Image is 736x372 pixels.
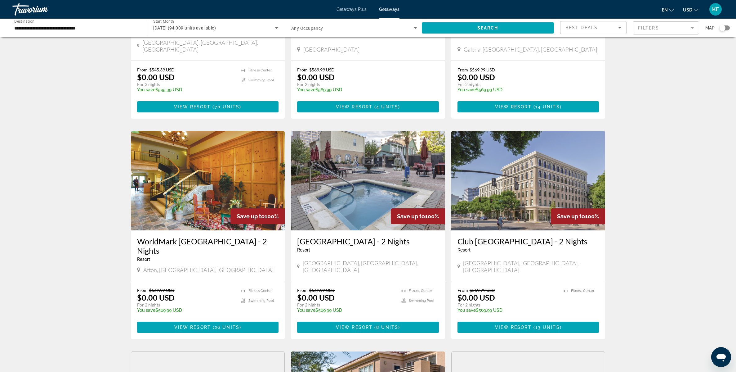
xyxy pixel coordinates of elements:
[291,26,323,31] span: Any Occupancy
[457,302,558,308] p: For 2 nights
[683,5,698,14] button: Change currency
[457,308,558,313] p: $569.99 USD
[397,213,425,220] span: Save up to
[137,308,155,313] span: You save
[309,67,335,72] span: $569.99 USD
[457,101,599,112] button: View Resort(14 units)
[379,7,399,12] a: Getaways
[248,68,272,72] span: Fitness Center
[470,288,495,293] span: $569.99 USD
[712,6,719,12] span: KF
[297,82,433,87] p: For 2 nights
[149,67,175,72] span: $545.39 USD
[336,325,372,330] span: View Resort
[14,19,34,23] span: Destination
[451,131,605,230] img: DN39E01X.jpg
[153,19,174,24] span: Start Month
[137,87,235,92] p: $545.39 USD
[248,78,274,82] span: Swimming Pool
[495,325,532,330] span: View Resort
[297,72,335,82] p: $0.00 USD
[457,247,471,252] span: Resort
[149,288,175,293] span: $569.99 USD
[137,67,148,72] span: From
[211,325,241,330] span: ( )
[297,288,308,293] span: From
[495,104,532,109] span: View Resort
[137,87,155,92] span: You save
[422,22,554,34] button: Search
[215,104,240,109] span: 70 units
[376,325,398,330] span: 8 units
[248,289,272,293] span: Fitness Center
[297,247,310,252] span: Resort
[391,208,445,224] div: 100%
[372,104,400,109] span: ( )
[457,322,599,333] button: View Resort(13 units)
[535,325,560,330] span: 13 units
[376,104,398,109] span: 4 units
[633,21,699,35] button: Filter
[137,322,279,333] button: View Resort(26 units)
[137,257,150,262] span: Resort
[137,293,175,302] p: $0.00 USD
[532,325,562,330] span: ( )
[551,208,605,224] div: 100%
[137,308,235,313] p: $569.99 USD
[297,87,315,92] span: You save
[457,293,495,302] p: $0.00 USD
[535,104,560,109] span: 14 units
[683,7,692,12] span: USD
[457,72,495,82] p: $0.00 USD
[297,322,439,333] button: View Resort(8 units)
[248,299,274,303] span: Swimming Pool
[409,289,432,293] span: Fitness Center
[230,208,285,224] div: 100%
[337,7,367,12] a: Getaways Plus
[477,25,498,30] span: Search
[297,237,439,246] a: [GEOGRAPHIC_DATA] - 2 Nights
[532,104,562,109] span: ( )
[12,1,74,17] a: Travorium
[174,104,211,109] span: View Resort
[309,288,335,293] span: $569.99 USD
[297,293,335,302] p: $0.00 USD
[297,87,433,92] p: $569.99 USD
[303,260,439,273] span: [GEOGRAPHIC_DATA], [GEOGRAPHIC_DATA], [GEOGRAPHIC_DATA]
[137,237,279,255] a: WorldMark [GEOGRAPHIC_DATA] - 2 Nights
[336,104,372,109] span: View Resort
[557,213,585,220] span: Save up to
[457,237,599,246] a: Club [GEOGRAPHIC_DATA] - 2 Nights
[297,308,315,313] span: You save
[291,131,445,230] img: 7732O01X.jpg
[711,347,731,367] iframe: Button to launch messaging window
[457,87,593,92] p: $569.99 USD
[237,213,265,220] span: Save up to
[372,325,400,330] span: ( )
[142,39,279,53] span: [GEOGRAPHIC_DATA], [GEOGRAPHIC_DATA], [GEOGRAPHIC_DATA]
[211,104,241,109] span: ( )
[463,260,599,273] span: [GEOGRAPHIC_DATA], [GEOGRAPHIC_DATA], [GEOGRAPHIC_DATA]
[470,67,495,72] span: $569.99 USD
[409,299,434,303] span: Swimming Pool
[297,101,439,112] button: View Resort(4 units)
[137,302,235,308] p: For 2 nights
[457,308,476,313] span: You save
[565,25,598,30] span: Best Deals
[571,289,594,293] span: Fitness Center
[131,131,285,230] img: 7547O01X.jpg
[707,3,724,16] button: User Menu
[457,82,593,87] p: For 2 nights
[662,7,668,12] span: en
[137,288,148,293] span: From
[215,325,239,330] span: 26 units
